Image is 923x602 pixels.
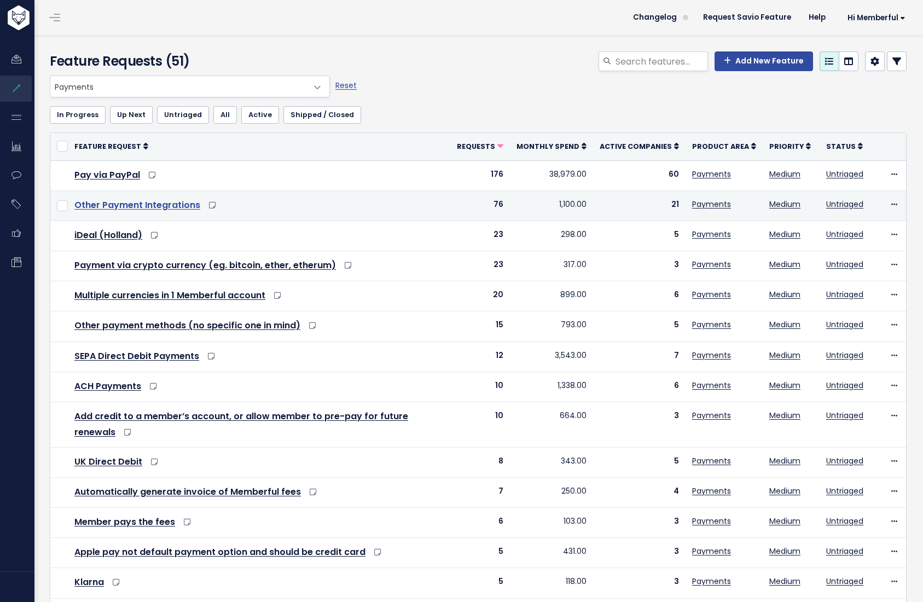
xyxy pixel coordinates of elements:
td: 664.00 [510,402,593,448]
a: Member pays the fees [74,516,175,528]
a: Untriaged [826,199,863,210]
a: Medium [769,229,800,240]
input: Search features... [614,51,708,71]
td: 6 [450,508,510,538]
a: Untriaged [826,576,863,587]
td: 7 [593,341,686,372]
a: Payments [692,199,731,210]
span: Monthly spend [516,142,579,151]
a: Up Next [110,106,153,124]
a: Payments [692,380,731,391]
a: Automatically generate invoice of Memberful fees [74,485,301,498]
a: iDeal (Holland) [74,229,142,241]
td: 60 [593,160,686,190]
a: Medium [769,259,800,270]
a: Pay via PayPal [74,169,140,181]
td: 5 [593,447,686,477]
td: 76 [450,190,510,221]
span: Product Area [692,142,749,151]
a: Status [826,141,863,152]
a: Payments [692,289,731,300]
td: 12 [450,341,510,372]
td: 3 [593,568,686,598]
a: Payments [692,169,731,180]
a: Medium [769,350,800,361]
a: Feature Request [74,141,148,152]
td: 343.00 [510,447,593,477]
td: 1,338.00 [510,372,593,402]
td: 10 [450,402,510,448]
td: 3,543.00 [510,341,593,372]
a: Priority [769,141,811,152]
a: Active companies [600,141,679,152]
a: Product Area [692,141,756,152]
a: Payments [692,455,731,466]
a: Payments [692,259,731,270]
a: Payments [692,516,731,526]
td: 8 [450,447,510,477]
a: Payments [692,410,731,421]
a: Payments [692,350,731,361]
td: 6 [593,372,686,402]
a: Medium [769,380,800,391]
a: Other payment methods (no specific one in mind) [74,319,300,332]
a: SEPA Direct Debit Payments [74,350,199,362]
a: Hi Memberful [834,9,914,26]
a: Untriaged [826,410,863,421]
a: Untriaged [826,229,863,240]
a: Active [241,106,279,124]
a: Payments [692,229,731,240]
td: 103.00 [510,508,593,538]
td: 23 [450,251,510,281]
td: 5 [450,538,510,568]
a: Untriaged [826,380,863,391]
a: Klarna [74,576,104,588]
a: Untriaged [826,516,863,526]
td: 15 [450,311,510,341]
span: Requests [457,142,495,151]
a: Untriaged [826,289,863,300]
h4: Feature Requests (51) [50,51,324,71]
td: 5 [593,311,686,341]
a: Untriaged [826,485,863,496]
td: 1,100.00 [510,190,593,221]
a: ACH Payments [74,380,141,392]
span: Status [826,142,856,151]
a: Payments [692,319,731,330]
td: 298.00 [510,221,593,251]
a: Reset [335,80,357,91]
span: Hi Memberful [847,14,905,22]
a: Request Savio Feature [694,9,800,26]
a: Add New Feature [715,51,813,71]
td: 3 [593,508,686,538]
td: 21 [593,190,686,221]
td: 3 [593,251,686,281]
a: Untriaged [826,319,863,330]
a: Help [800,9,834,26]
td: 250.00 [510,477,593,507]
a: Untriaged [826,169,863,180]
td: 793.00 [510,311,593,341]
a: Medium [769,455,800,466]
a: Other Payment Integrations [74,199,200,211]
a: Medium [769,516,800,526]
td: 5 [593,221,686,251]
a: Payments [692,576,731,587]
td: 317.00 [510,251,593,281]
img: logo-white.9d6f32f41409.svg [5,5,90,30]
a: Medium [769,410,800,421]
a: Medium [769,289,800,300]
a: Medium [769,576,800,587]
a: Requests [457,141,503,152]
a: UK Direct Debit [74,455,142,468]
a: Untriaged [826,350,863,361]
span: Active companies [600,142,672,151]
span: Payments [50,76,330,97]
a: Multiple currencies in 1 Memberful account [74,289,265,302]
a: Medium [769,546,800,557]
a: All [213,106,237,124]
a: Medium [769,199,800,210]
a: Monthly spend [516,141,587,152]
a: Shipped / Closed [283,106,361,124]
a: Medium [769,485,800,496]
